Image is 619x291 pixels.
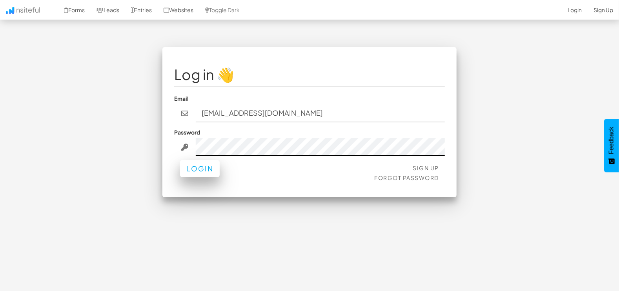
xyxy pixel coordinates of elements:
[6,7,14,14] img: icon.png
[196,104,445,122] input: john@doe.com
[180,160,220,177] button: Login
[375,174,439,181] a: Forgot Password
[604,119,619,172] button: Feedback - Show survey
[174,67,445,82] h1: Log in 👋
[174,128,200,136] label: Password
[413,164,439,171] a: Sign Up
[608,127,615,154] span: Feedback
[174,95,189,102] label: Email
